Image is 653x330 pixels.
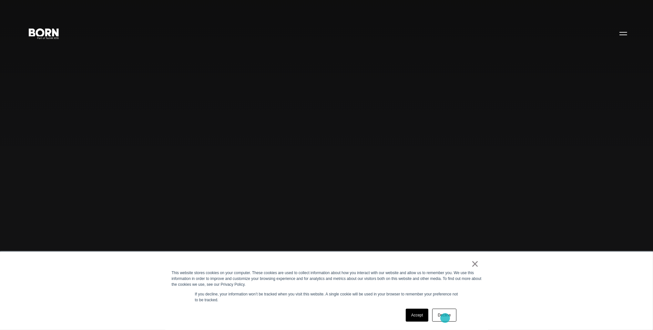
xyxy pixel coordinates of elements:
a: × [471,261,479,267]
div: This website stores cookies on your computer. These cookies are used to collect information about... [172,270,482,287]
a: Decline [432,309,456,322]
p: If you decline, your information won’t be tracked when you visit this website. A single cookie wi... [195,291,458,303]
a: Accept [406,309,429,322]
button: Open [616,26,631,40]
